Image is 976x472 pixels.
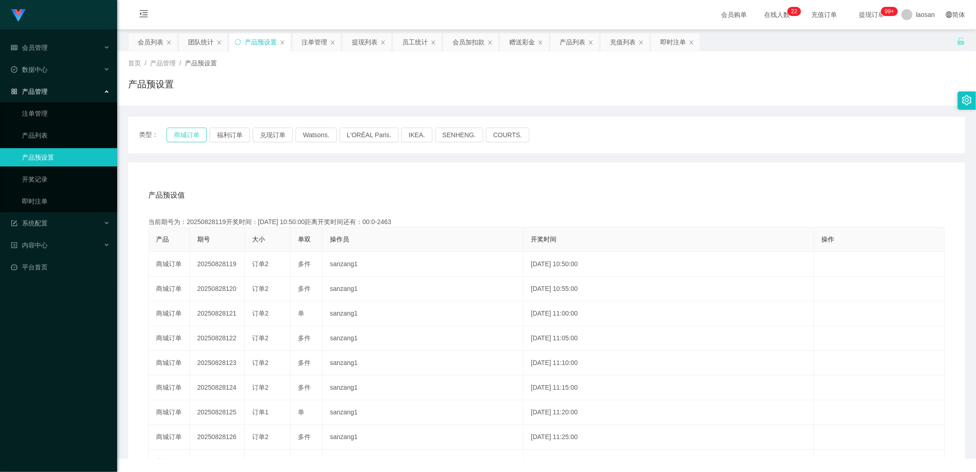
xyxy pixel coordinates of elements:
i: 图标: setting [962,95,972,105]
td: 20250828124 [190,375,245,400]
td: 商城订单 [149,252,190,277]
div: 2021 [124,438,969,448]
span: 在线人数 [760,11,794,18]
div: 即时注单 [660,33,686,51]
i: 图标: close [431,40,436,45]
i: 图标: global [946,11,952,18]
td: sanzang1 [323,351,523,375]
span: 多件 [298,285,311,292]
i: 图标: close [216,40,222,45]
button: 商城订单 [167,128,207,142]
div: 注单管理 [302,33,327,51]
span: 订单2 [252,359,269,366]
span: / [179,59,181,67]
span: 产品 [156,236,169,243]
td: sanzang1 [323,425,523,450]
span: 产品预设置 [185,59,217,67]
td: 20250828122 [190,326,245,351]
td: 20250828125 [190,400,245,425]
span: 订单2 [252,310,269,317]
sup: 22 [787,7,801,16]
span: 订单1 [252,458,269,465]
button: 兑现订单 [253,128,293,142]
span: 期号 [197,236,210,243]
button: SENHENG. [435,128,483,142]
td: sanzang1 [323,375,523,400]
div: 团队统计 [188,33,214,51]
span: 单双 [298,236,311,243]
span: 单 [298,458,304,465]
td: 商城订单 [149,326,190,351]
span: 首页 [128,59,141,67]
span: 大小 [252,236,265,243]
i: 图标: close [166,40,172,45]
td: sanzang1 [323,326,523,351]
span: 订单2 [252,384,269,391]
td: 商城订单 [149,301,190,326]
i: 图标: sync [235,39,241,45]
a: 图标: dashboard平台首页 [11,258,110,276]
div: 员工统计 [402,33,428,51]
td: [DATE] 11:15:00 [523,375,814,400]
td: 商城订单 [149,375,190,400]
a: 注单管理 [22,104,110,123]
div: 充值列表 [610,33,636,51]
span: 产品管理 [150,59,176,67]
sup: 981 [881,7,898,16]
i: 图标: appstore-o [11,88,17,95]
i: 图标: close [538,40,543,45]
span: 多件 [298,384,311,391]
td: [DATE] 10:55:00 [523,277,814,301]
i: 图标: check-circle-o [11,66,17,73]
span: 订单2 [252,260,269,268]
td: 20250828120 [190,277,245,301]
span: 多件 [298,260,311,268]
span: 会员管理 [11,44,48,51]
td: [DATE] 11:00:00 [523,301,814,326]
div: 产品列表 [560,33,585,51]
span: 订单2 [252,334,269,342]
div: 会员列表 [138,33,163,51]
span: 产品预设值 [148,190,185,201]
button: 福利订单 [210,128,250,142]
i: 图标: close [689,40,694,45]
i: 图标: form [11,220,17,226]
span: / [145,59,146,67]
td: [DATE] 10:50:00 [523,252,814,277]
i: 图标: table [11,44,17,51]
td: [DATE] 11:10:00 [523,351,814,375]
div: 会员加扣款 [453,33,485,51]
td: 20250828126 [190,425,245,450]
td: 商城订单 [149,351,190,375]
i: 图标: menu-fold [128,0,159,30]
td: sanzang1 [323,400,523,425]
td: 商城订单 [149,277,190,301]
td: [DATE] 11:20:00 [523,400,814,425]
i: 图标: close [280,40,285,45]
td: [DATE] 11:05:00 [523,326,814,351]
td: 商城订单 [149,400,190,425]
div: 产品预设置 [245,33,277,51]
td: sanzang1 [323,277,523,301]
a: 产品列表 [22,126,110,145]
i: 图标: close [588,40,593,45]
span: 多件 [298,433,311,440]
a: 产品预设置 [22,148,110,166]
td: sanzang1 [323,252,523,277]
span: 操作 [821,236,834,243]
a: 即时注单 [22,192,110,210]
div: 赠送彩金 [509,33,535,51]
button: Watsons. [296,128,337,142]
span: 产品管理 [11,88,48,95]
button: IKEA. [401,128,432,142]
span: 订单2 [252,433,269,440]
i: 图标: close [380,40,386,45]
h1: 产品预设置 [128,77,174,91]
i: 图标: unlock [957,37,965,45]
span: 系统配置 [11,220,48,227]
span: 订单2 [252,285,269,292]
span: 充值订单 [807,11,842,18]
td: sanzang1 [323,301,523,326]
span: 单 [298,310,304,317]
span: 类型： [139,128,167,142]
